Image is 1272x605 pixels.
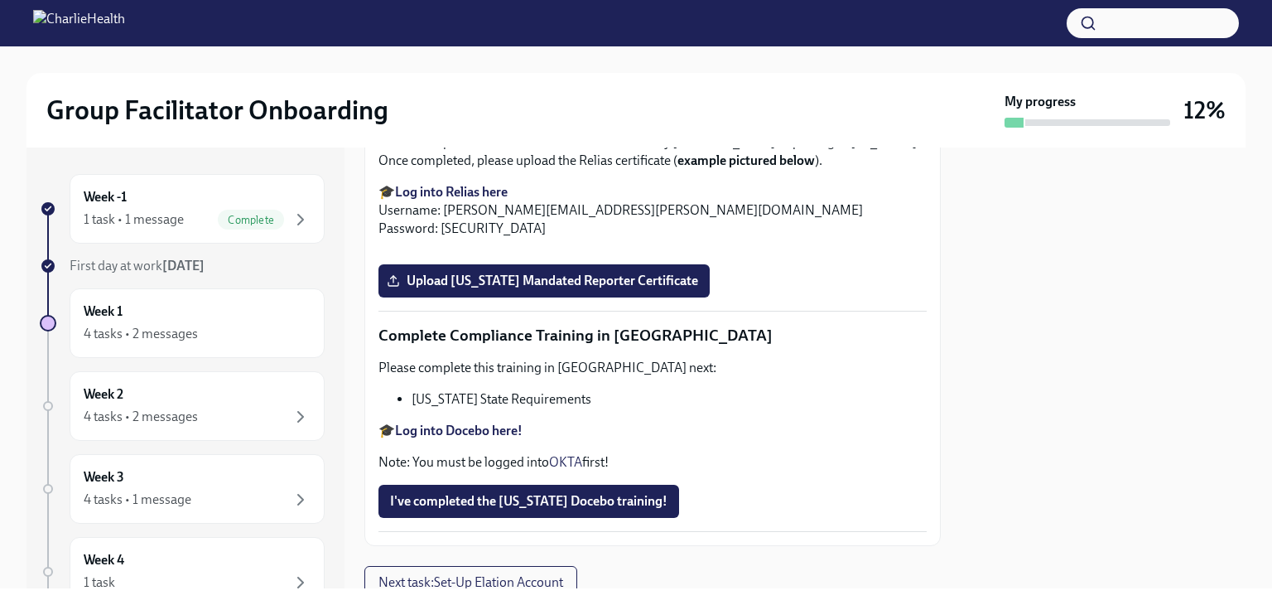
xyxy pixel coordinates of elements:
p: Please complete the Relias course titled "Mandatory [MEDICAL_DATA] Reporting in [US_STATE]." Once... [378,133,927,170]
li: [US_STATE] State Requirements [412,390,927,409]
p: Please complete this training in [GEOGRAPHIC_DATA] next: [378,359,927,377]
h6: Week 4 [84,551,124,569]
span: First day at work [70,258,205,273]
h6: Week 2 [84,385,123,404]
span: Complete [218,214,284,226]
p: Complete Compliance Training in [GEOGRAPHIC_DATA] [378,325,927,346]
button: Next task:Set-Up Elation Account [364,566,577,599]
div: 1 task [84,574,115,592]
h6: Week 1 [84,302,123,321]
div: 4 tasks • 1 message [84,491,191,509]
img: CharlieHealth [33,10,125,36]
label: Upload [US_STATE] Mandated Reporter Certificate [378,264,710,298]
button: I've completed the [US_STATE] Docebo training! [378,485,679,518]
h3: 12% [1183,95,1226,125]
h6: Week 3 [84,468,124,486]
strong: example pictured below [677,152,815,168]
p: 🎓 [378,422,927,440]
a: Log into Relias here [395,184,508,200]
span: Upload [US_STATE] Mandated Reporter Certificate [390,273,698,289]
div: 1 task • 1 message [84,211,184,229]
a: Week 24 tasks • 2 messages [40,371,325,441]
div: 4 tasks • 2 messages [84,325,198,343]
h6: Week -1 [84,188,127,206]
a: Week -11 task • 1 messageComplete [40,174,325,244]
strong: My progress [1005,93,1076,111]
span: Next task : Set-Up Elation Account [378,574,563,591]
a: Week 14 tasks • 2 messages [40,288,325,358]
p: Note: You must be logged into first! [378,453,927,472]
a: First day at work[DATE] [40,257,325,275]
div: 4 tasks • 2 messages [84,408,198,426]
a: OKTA [549,454,582,470]
span: I've completed the [US_STATE] Docebo training! [390,493,667,510]
p: 🎓 Username: [PERSON_NAME][EMAIL_ADDRESS][PERSON_NAME][DOMAIN_NAME] Password: [SECURITY_DATA] [378,183,927,238]
a: Log into Docebo here! [395,423,523,438]
h2: Group Facilitator Onboarding [46,94,388,127]
a: Week 34 tasks • 1 message [40,454,325,524]
strong: [DATE] [162,258,205,273]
